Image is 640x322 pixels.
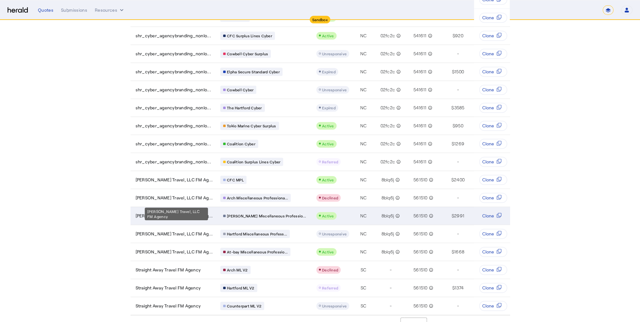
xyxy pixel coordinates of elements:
[227,87,253,92] span: Cowbell Cyber
[381,177,394,183] span: 8blq6j
[95,7,125,13] button: Resources dropdown menu
[413,105,427,111] span: 541611
[395,51,401,57] mat-icon: info_outline
[380,123,395,129] span: 02fc2c
[479,139,507,149] button: Clone
[451,177,454,183] span: $
[227,303,261,308] span: Counterpart ML V2
[136,87,211,93] span: shr_cyber_agencybranding_nonlo...
[394,177,400,183] mat-icon: info_outline
[136,141,211,147] span: shr_cyber_agencybranding_nonlo...
[427,213,433,219] mat-icon: info_outline
[394,249,400,255] mat-icon: info_outline
[426,105,432,111] mat-icon: info_outline
[136,177,213,183] span: [PERSON_NAME] Travel, LLC FM Ag...
[479,247,507,257] button: Clone
[454,249,464,255] span: 1668
[479,85,507,95] button: Clone
[482,69,494,75] span: Clone
[136,33,211,39] span: shr_cyber_agencybranding_nonlo...
[479,301,507,311] button: Clone
[322,52,347,56] span: Unresponsive
[427,285,433,291] mat-icon: info_outline
[479,157,507,167] button: Clone
[427,303,433,309] mat-icon: info_outline
[227,267,248,272] span: Arch ML V2
[136,231,213,237] span: [PERSON_NAME] Travel, LLC FM Ag...
[322,268,338,272] span: Declined
[426,123,432,129] mat-icon: info_outline
[413,141,427,147] span: 541611
[136,195,213,201] span: [PERSON_NAME] Travel, LLC FM Ag...
[426,33,432,39] mat-icon: info_outline
[479,13,507,23] button: Clone
[482,303,494,309] span: Clone
[482,177,494,183] span: Clone
[322,286,338,290] span: Referred
[413,123,427,129] span: 541611
[390,285,392,291] span: -
[360,213,367,219] span: NC
[482,105,494,111] span: Clone
[380,159,395,165] span: 02fc2c
[322,160,338,164] span: Referred
[380,33,395,39] span: 02fc2c
[457,159,459,165] span: -
[227,213,306,218] span: [PERSON_NAME] Miscellaneous Professio...
[413,177,428,183] span: 561510
[413,195,428,201] span: 561510
[413,285,428,291] span: 561510
[479,193,507,203] button: Clone
[395,123,401,129] mat-icon: info_outline
[227,69,280,74] span: Elpha Secure Standard Cyber
[482,213,494,219] span: Clone
[413,33,427,39] span: 541611
[227,33,272,38] span: CFC Surplus Lines Cyber
[136,285,201,291] span: Straight Away Travel FM Agency
[426,51,432,57] mat-icon: info_outline
[454,141,464,147] span: 1269
[413,267,428,273] span: 561510
[61,7,87,13] div: Submissions
[482,249,494,255] span: Clone
[427,177,433,183] mat-icon: info_outline
[227,51,268,56] span: Cowbell Cyber Surplus
[395,87,401,93] mat-icon: info_outline
[454,69,464,75] span: 1500
[426,87,432,93] mat-icon: info_outline
[322,250,334,254] span: Active
[145,208,208,220] div: [PERSON_NAME] Travel, LLC FM Agency
[380,51,395,57] span: 02fc2c
[360,51,367,57] span: NC
[452,213,454,219] span: $
[479,49,507,59] button: Clone
[457,87,459,93] span: -
[322,33,334,38] span: Active
[482,267,494,273] span: Clone
[452,249,454,255] span: $
[227,141,255,146] span: Coalition Cyber
[38,7,53,13] div: Quotes
[227,123,276,128] span: Tokio Marine Cyber Surplus
[479,103,507,113] button: Clone
[360,195,367,201] span: NC
[360,123,367,129] span: NC
[479,175,507,185] button: Clone
[457,231,459,237] span: -
[482,195,494,201] span: Clone
[322,178,334,182] span: Active
[455,123,463,129] span: 950
[454,177,465,183] span: 2400
[360,87,367,93] span: NC
[227,195,288,200] span: Arch Miscellaneous Professiona...
[395,69,401,75] mat-icon: info_outline
[451,105,454,111] span: $
[482,159,494,165] span: Clone
[479,31,507,41] button: Clone
[360,141,367,147] span: NC
[395,141,401,147] mat-icon: info_outline
[360,69,367,75] span: NC
[482,285,494,291] span: Clone
[136,123,211,129] span: shr_cyber_agencybranding_nonlo...
[394,195,400,201] mat-icon: info_outline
